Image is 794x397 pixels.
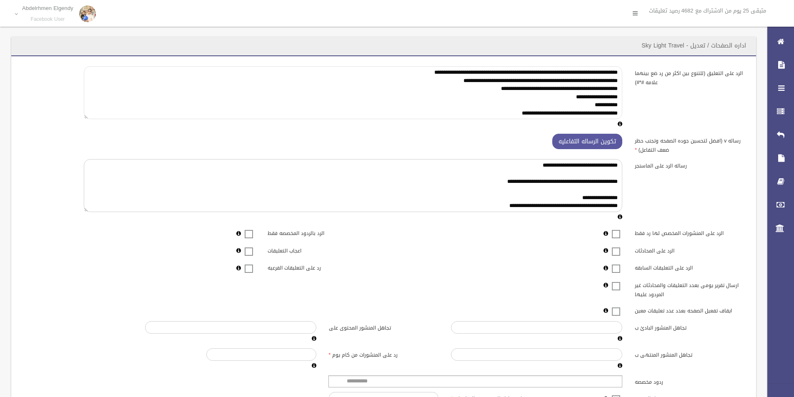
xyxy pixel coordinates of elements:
label: رساله الرد على الماسنجر [629,159,751,171]
label: الرد بالردود المخصصه فقط [261,227,384,238]
label: تجاهل المنشور البادئ ب [629,321,751,333]
label: الرد على التعليق (للتنوع بين اكثر من رد ضع بينهما علامه #*#) [629,66,751,87]
label: رد على المنشورات من كام يوم [323,348,445,360]
label: رساله v (افضل لتحسين جوده الصفحه وتجنب حظر ضعف التفاعل) [629,134,751,155]
small: Facebook User [22,16,73,22]
label: ردود مخصصه [629,375,751,387]
button: تكوين الرساله التفاعليه [552,134,622,149]
label: رد على التعليقات الفرعيه [261,261,384,273]
label: الرد على التعليقات السابقه [629,261,751,273]
label: الرد على المحادثات [629,244,751,255]
label: الرد على المنشورات المخصص لها رد فقط [629,227,751,238]
label: اعجاب التعليقات [261,244,384,255]
label: تجاهل المنشور المنتهى ب [629,348,751,360]
label: ايقاف تفعيل الصفحه بعدد عدد تعليقات معين [629,304,751,315]
p: Abdelrhmen Elgendy [22,5,73,11]
label: تجاهل المنشور المحتوى على [323,321,445,333]
label: ارسال تقرير يومى بعدد التعليقات والمحادثات غير المردود عليها [629,278,751,299]
header: اداره الصفحات / تعديل - Sky Light Travel [631,37,756,54]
